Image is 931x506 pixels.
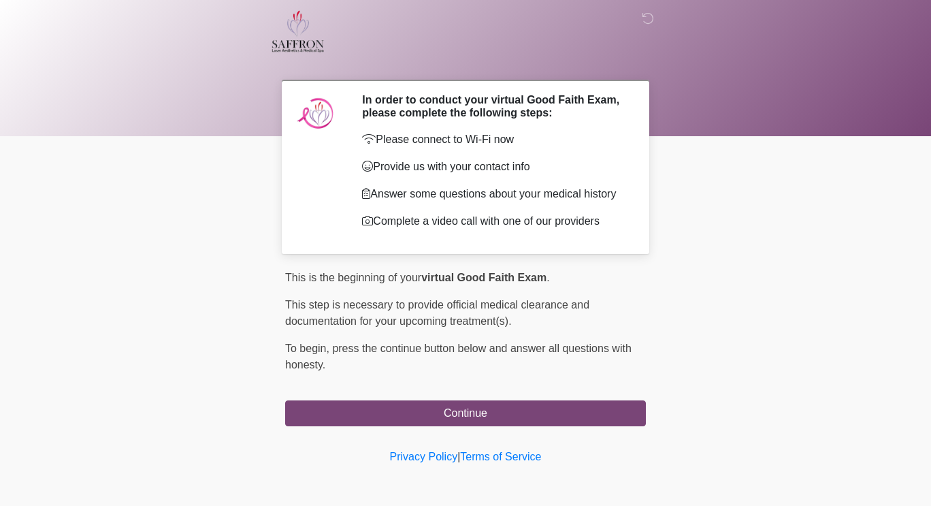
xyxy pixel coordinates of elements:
[285,343,632,370] span: press the continue button below and answer all questions with honesty.
[285,343,332,354] span: To begin,
[285,272,421,283] span: This is the beginning of your
[546,272,549,283] span: .
[362,93,625,119] h2: In order to conduct your virtual Good Faith Exam, please complete the following steps:
[421,272,546,283] strong: virtual Good Faith Exam
[285,400,646,426] button: Continue
[295,93,336,134] img: Agent Avatar
[457,451,460,462] a: |
[460,451,541,462] a: Terms of Service
[362,159,625,175] p: Provide us with your contact info
[390,451,458,462] a: Privacy Policy
[272,10,325,52] img: Saffron Laser Aesthetics and Medical Spa Logo
[285,299,589,327] span: This step is necessary to provide official medical clearance and documentation for your upcoming ...
[362,131,625,148] p: Please connect to Wi-Fi now
[362,186,625,202] p: Answer some questions about your medical history
[362,213,625,230] p: Complete a video call with one of our providers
